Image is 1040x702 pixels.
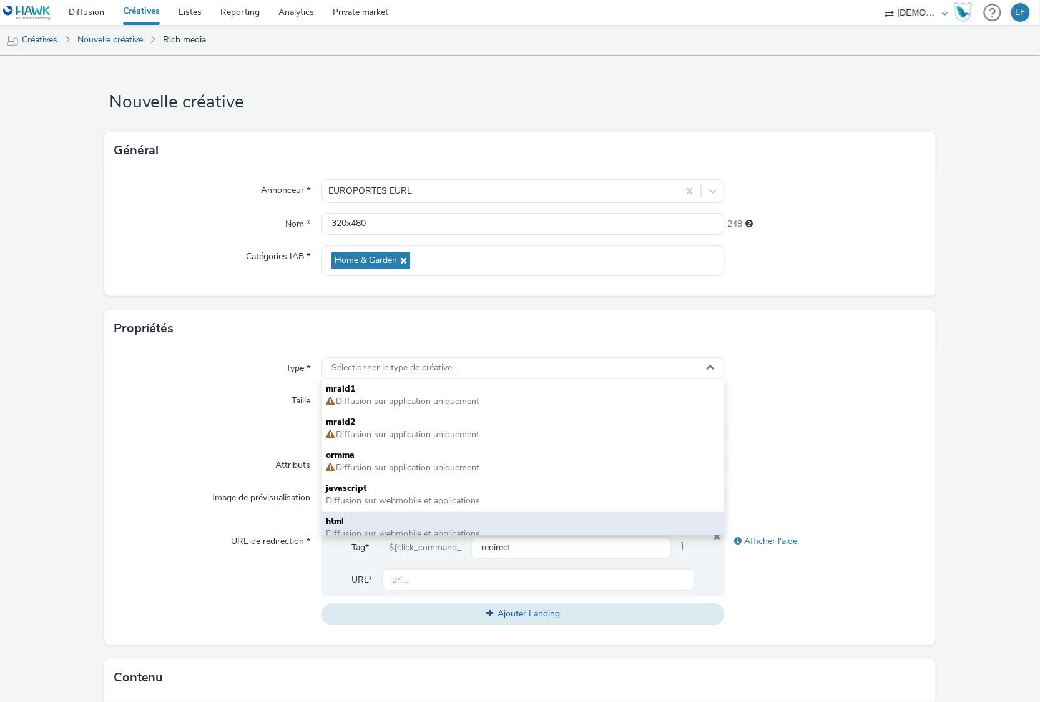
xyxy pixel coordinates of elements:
h3: Général [114,141,159,160]
span: } [672,536,695,559]
h1: Nouvelle créative [104,91,936,114]
div: 255 caractères maximum [746,218,753,230]
span: html [326,515,720,528]
a: Nouvelle créative [71,25,149,55]
img: Hawk Academy [954,2,973,22]
img: undefined Logo [3,5,51,21]
span: mraid1 [326,383,720,395]
span: Home & Garden [335,255,397,266]
span: Diffusion sur application uniquement [335,395,479,407]
div: LF [1016,3,1026,22]
span: Diffusion sur webmobile et applications [326,495,480,507]
label: Nom * [280,213,315,230]
span: javascript [326,482,720,495]
span: Diffusion sur application uniquement [335,428,479,440]
button: Ajouter Landing [321,603,724,625]
input: url... [382,569,694,591]
label: Catégories IAB * [241,245,315,263]
span: Sélectionner le type de créative... [331,363,458,373]
label: Taille [287,390,315,407]
span: mraid2 [326,416,720,428]
span: Ajouter Landing [498,608,560,620]
label: URL de redirection * [226,530,315,548]
span: 248 [728,218,743,230]
input: Nom [321,213,724,235]
h3: Propriétés [114,319,174,338]
div: ${click_command_ [379,536,471,559]
h3: Contenu [114,668,164,687]
label: Image de prévisualisation [207,487,315,504]
span: ormma [326,449,720,462]
img: mobile [6,34,19,47]
label: Annonceur * [256,179,315,197]
span: Diffusion sur application uniquement [335,462,479,473]
label: Type * [281,357,315,375]
div: Afficher l'aide [725,530,926,553]
label: Attributs [270,454,315,472]
a: Hawk Academy [954,2,978,22]
a: Rich media [157,25,212,55]
span: Diffusion sur webmobile et applications [326,528,480,540]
